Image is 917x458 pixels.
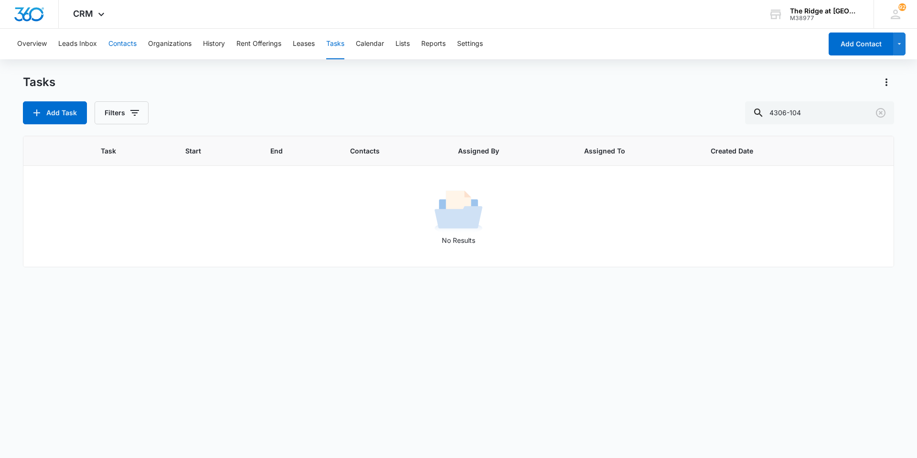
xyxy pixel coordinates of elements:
span: Assigned By [458,146,547,156]
button: Contacts [108,29,137,59]
button: Rent Offerings [236,29,281,59]
span: Contacts [350,146,421,156]
button: Add Task [23,101,87,124]
button: Tasks [326,29,344,59]
span: Created Date [711,146,802,156]
button: Filters [95,101,149,124]
span: End [270,146,313,156]
button: Calendar [356,29,384,59]
button: Clear [873,105,888,120]
button: Lists [395,29,410,59]
button: History [203,29,225,59]
span: Task [101,146,149,156]
button: Reports [421,29,446,59]
button: Leases [293,29,315,59]
span: Assigned To [584,146,673,156]
span: 92 [898,3,906,11]
img: No Results [435,187,482,235]
p: No Results [24,235,893,245]
span: Start [185,146,234,156]
div: notifications count [898,3,906,11]
span: CRM [73,9,93,19]
button: Actions [879,75,894,90]
h1: Tasks [23,75,55,89]
button: Add Contact [829,33,893,55]
div: account id [790,15,860,22]
div: account name [790,7,860,15]
button: Organizations [148,29,192,59]
button: Settings [457,29,483,59]
button: Leads Inbox [58,29,97,59]
input: Search Tasks [745,101,894,124]
button: Overview [17,29,47,59]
